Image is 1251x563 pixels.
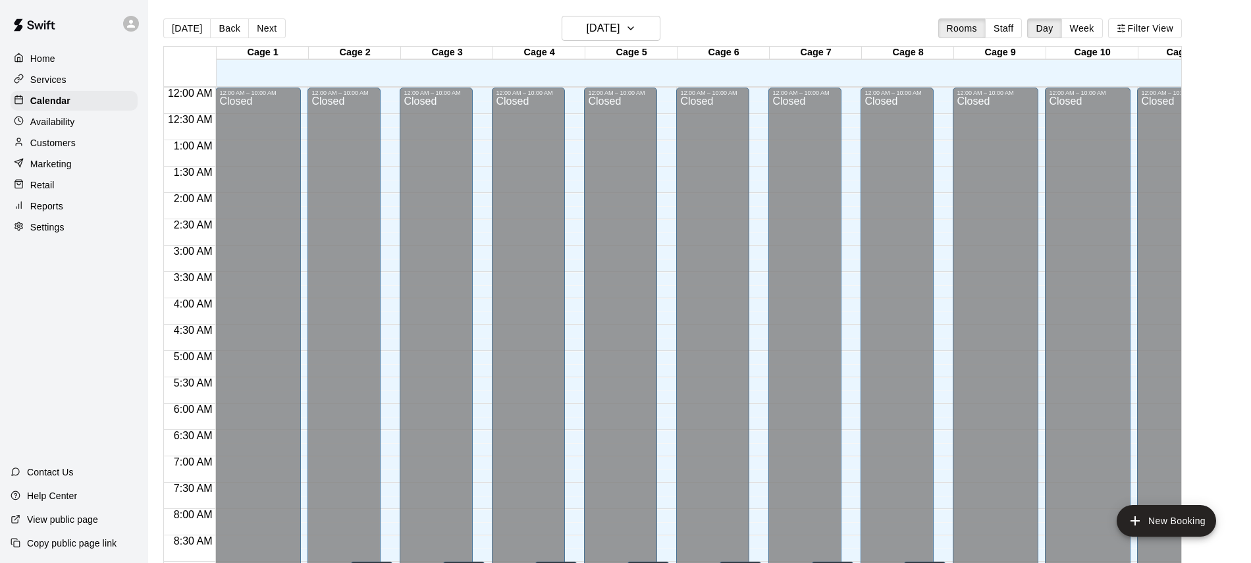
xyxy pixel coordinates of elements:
[11,175,138,195] a: Retail
[171,404,216,415] span: 6:00 AM
[11,112,138,132] a: Availability
[985,18,1023,38] button: Staff
[401,47,493,59] div: Cage 3
[862,47,954,59] div: Cage 8
[30,200,63,213] p: Reports
[171,351,216,362] span: 5:00 AM
[171,193,216,204] span: 2:00 AM
[171,456,216,468] span: 7:00 AM
[30,157,72,171] p: Marketing
[165,88,216,99] span: 12:00 AM
[30,221,65,234] p: Settings
[586,19,620,38] h6: [DATE]
[957,90,1034,96] div: 12:00 AM – 10:00 AM
[11,49,138,68] a: Home
[30,52,55,65] p: Home
[248,18,285,38] button: Next
[171,377,216,389] span: 5:30 AM
[11,217,138,237] a: Settings
[1049,90,1127,96] div: 12:00 AM – 10:00 AM
[11,154,138,174] a: Marketing
[311,90,377,96] div: 12:00 AM – 10:00 AM
[11,133,138,153] a: Customers
[1141,90,1219,96] div: 12:00 AM – 10:00 AM
[171,325,216,336] span: 4:30 AM
[938,18,986,38] button: Rooms
[171,167,216,178] span: 1:30 AM
[165,114,216,125] span: 12:30 AM
[588,90,653,96] div: 12:00 AM – 10:00 AM
[210,18,249,38] button: Back
[219,90,297,96] div: 12:00 AM – 10:00 AM
[1061,18,1103,38] button: Week
[171,430,216,441] span: 6:30 AM
[30,73,67,86] p: Services
[1108,18,1182,38] button: Filter View
[585,47,678,59] div: Cage 5
[11,196,138,216] a: Reports
[171,219,216,230] span: 2:30 AM
[1117,505,1216,537] button: add
[11,91,138,111] a: Calendar
[496,90,561,96] div: 12:00 AM – 10:00 AM
[171,509,216,520] span: 8:00 AM
[1046,47,1138,59] div: Cage 10
[680,90,745,96] div: 12:00 AM – 10:00 AM
[678,47,770,59] div: Cage 6
[27,466,74,479] p: Contact Us
[30,115,75,128] p: Availability
[1138,47,1231,59] div: Cage 11
[171,272,216,283] span: 3:30 AM
[1027,18,1061,38] button: Day
[30,136,76,149] p: Customers
[30,178,55,192] p: Retail
[404,90,469,96] div: 12:00 AM – 10:00 AM
[171,140,216,151] span: 1:00 AM
[493,47,585,59] div: Cage 4
[772,90,838,96] div: 12:00 AM – 10:00 AM
[562,16,660,41] button: [DATE]
[163,18,211,38] button: [DATE]
[27,537,117,550] p: Copy public page link
[309,47,401,59] div: Cage 2
[171,535,216,547] span: 8:30 AM
[217,47,309,59] div: Cage 1
[27,489,77,502] p: Help Center
[865,90,930,96] div: 12:00 AM – 10:00 AM
[171,246,216,257] span: 3:00 AM
[954,47,1046,59] div: Cage 9
[27,513,98,526] p: View public page
[770,47,862,59] div: Cage 7
[171,483,216,494] span: 7:30 AM
[30,94,70,107] p: Calendar
[171,298,216,309] span: 4:00 AM
[11,70,138,90] a: Services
